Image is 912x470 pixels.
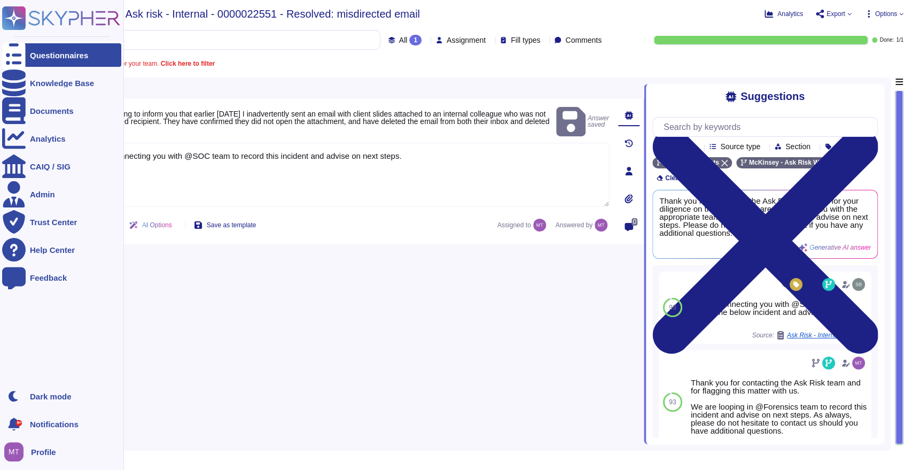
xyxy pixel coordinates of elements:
[556,222,593,228] span: Answered by
[2,71,121,95] a: Knowledge Base
[2,440,31,464] button: user
[2,155,121,178] a: CAIQ / SIG
[30,135,66,143] div: Analytics
[31,448,56,456] span: Profile
[75,143,610,207] textarea: We are connecting you with @SOC team to record this incident and advise on next steps.
[2,99,121,122] a: Documents
[30,107,74,115] div: Documents
[669,399,676,405] span: 93
[879,37,894,43] span: Done:
[159,60,215,67] b: Click here to filter
[126,9,420,19] span: Ask risk - Internal - 0000022551 - Resolved: misdirected email
[30,79,94,87] div: Knowledge Base
[875,11,897,17] span: Options
[2,210,121,234] a: Trust Center
[632,218,637,226] span: 0
[852,357,865,369] img: user
[896,37,903,43] span: 1 / 1
[399,36,408,44] span: All
[556,105,610,138] span: Answer saved
[207,222,256,228] span: Save as template
[511,36,540,44] span: Fill types
[2,127,121,150] a: Analytics
[595,219,607,232] img: user
[15,420,22,426] div: 9+
[765,10,803,18] button: Analytics
[447,36,486,44] span: Assignment
[2,238,121,261] a: Help Center
[565,36,602,44] span: Comments
[30,274,67,282] div: Feedback
[4,442,24,461] img: user
[185,214,265,236] button: Save as template
[30,392,72,400] div: Dark mode
[533,219,546,232] img: user
[30,163,71,171] div: CAIQ / SIG
[36,60,215,67] span: A question is assigned to you or your team.
[142,222,172,228] span: AI Options
[2,43,121,67] a: Questionnaires
[852,278,865,291] img: user
[30,51,88,59] div: Questionnaires
[42,30,380,49] input: Search by keywords
[30,190,55,198] div: Admin
[691,379,867,435] div: Thank you for contacting the Ask Risk team and for flagging this matter with us. We are looping i...
[2,266,121,289] a: Feedback
[658,118,877,136] input: Search by keywords
[30,420,79,428] span: Notifications
[88,110,549,133] span: I am emailing to inform you that earlier [DATE] I inadvertently sent an email with client slides ...
[777,11,803,17] span: Analytics
[2,182,121,206] a: Admin
[409,35,422,45] div: 1
[30,246,75,254] div: Help Center
[30,218,77,226] div: Trust Center
[827,11,845,17] span: Export
[497,219,551,232] span: Assigned to
[669,304,676,311] span: 93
